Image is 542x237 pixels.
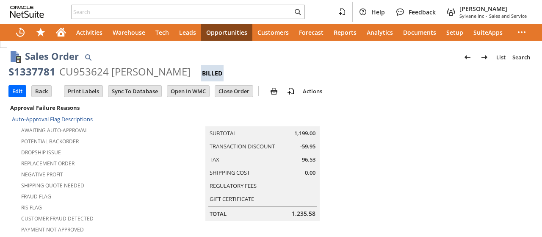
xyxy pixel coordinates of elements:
img: Quick Find [83,52,93,62]
a: Shipping Quote Needed [21,182,84,189]
span: Reports [334,28,357,36]
input: Sync To Database [108,86,161,97]
a: Customers [252,24,294,41]
div: S1337781 [8,65,55,78]
a: Awaiting Auto-Approval [21,127,88,134]
a: Tech [150,24,174,41]
a: Warehouse [108,24,150,41]
a: Opportunities [201,24,252,41]
span: 1,199.00 [294,129,315,137]
a: Negative Profit [21,171,63,178]
div: More menus [512,24,532,41]
span: 0.00 [305,169,315,177]
a: Documents [398,24,441,41]
span: Warehouse [113,28,145,36]
a: Potential Backorder [21,138,79,145]
a: Tax [210,156,219,163]
span: SuiteApps [473,28,503,36]
caption: Summary [205,113,320,126]
img: Next [479,52,489,62]
img: add-record.svg [286,86,296,96]
a: Shipping Cost [210,169,250,176]
a: Home [51,24,71,41]
h1: Sales Order [25,49,79,63]
div: CU953624 [PERSON_NAME] [59,65,191,78]
span: Customers [257,28,289,36]
span: Analytics [367,28,393,36]
a: RIS flag [21,204,42,211]
a: Reports [329,24,362,41]
a: List [493,50,509,64]
a: Forecast [294,24,329,41]
input: Edit [9,86,26,97]
span: Feedback [409,8,436,16]
a: SuiteApps [468,24,508,41]
a: Search [509,50,534,64]
a: Fraud Flag [21,193,51,200]
a: Leads [174,24,201,41]
img: print.svg [269,86,279,96]
input: Back [32,86,51,97]
svg: logo [10,6,44,18]
a: Dropship Issue [21,149,61,156]
span: Forecast [299,28,324,36]
a: Actions [299,87,326,95]
span: [PERSON_NAME] [459,5,527,13]
span: - [486,13,487,19]
a: Auto-Approval Flag Descriptions [12,115,93,123]
a: Recent Records [10,24,30,41]
span: Setup [446,28,463,36]
span: Opportunities [206,28,247,36]
span: Activities [76,28,102,36]
img: Previous [462,52,473,62]
input: Open In WMC [167,86,209,97]
input: Search [72,7,293,17]
span: 1,235.58 [292,209,315,218]
a: Customer Fraud Detected [21,215,94,222]
a: Regulatory Fees [210,182,257,190]
input: Print Labels [64,86,102,97]
input: Close Order [215,86,253,97]
svg: Home [56,27,66,37]
span: Sylvane Inc [459,13,484,19]
svg: Search [293,7,303,17]
span: Documents [403,28,436,36]
a: Payment not approved [21,226,84,233]
span: Tech [155,28,169,36]
span: Sales and Service [489,13,527,19]
svg: Shortcuts [36,27,46,37]
a: Transaction Discount [210,142,275,150]
a: Subtotal [210,129,236,137]
span: Help [371,8,385,16]
svg: Recent Records [15,27,25,37]
a: Replacement Order [21,160,75,167]
div: Billed [201,65,224,81]
span: 96.53 [302,156,315,164]
a: Setup [441,24,468,41]
span: -59.95 [300,142,315,151]
span: Leads [179,28,196,36]
a: Activities [71,24,108,41]
div: Shortcuts [30,24,51,41]
div: Approval Failure Reasons [8,102,150,113]
a: Total [210,210,227,217]
a: Gift Certificate [210,195,254,203]
a: Analytics [362,24,398,41]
